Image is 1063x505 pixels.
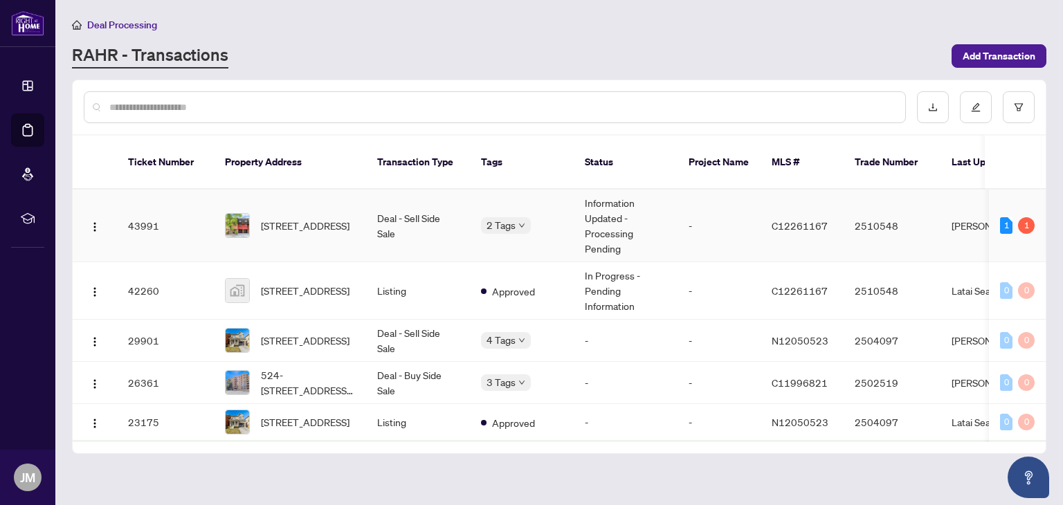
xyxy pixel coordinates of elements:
td: 2510548 [844,190,941,262]
img: thumbnail-img [226,214,249,237]
span: home [72,20,82,30]
span: [STREET_ADDRESS] [261,283,349,298]
span: 2 Tags [487,217,516,233]
button: download [917,91,949,123]
span: Deal Processing [87,19,157,31]
button: filter [1003,91,1035,123]
span: Approved [492,415,535,430]
td: 2504097 [844,404,941,441]
td: Listing [366,262,470,320]
th: Transaction Type [366,136,470,190]
div: 0 [1018,374,1035,391]
span: Add Transaction [963,45,1035,67]
span: 3 Tags [487,374,516,390]
td: Latai Seadat [941,404,1044,441]
span: [STREET_ADDRESS] [261,333,349,348]
span: down [518,337,525,344]
img: Logo [89,221,100,232]
span: C11996821 [772,376,828,389]
span: 524-[STREET_ADDRESS][PERSON_NAME] [261,367,355,398]
th: Property Address [214,136,366,190]
button: Logo [84,214,106,237]
img: thumbnail-img [226,279,249,302]
div: 1 [1018,217,1035,234]
span: [STREET_ADDRESS] [261,218,349,233]
td: 23175 [117,404,214,441]
td: - [678,262,761,320]
td: [PERSON_NAME] [941,190,1044,262]
div: 0 [1000,374,1012,391]
td: 2510548 [844,262,941,320]
div: 0 [1018,332,1035,349]
td: Listing [366,404,470,441]
span: C12261167 [772,284,828,297]
img: Logo [89,336,100,347]
th: Status [574,136,678,190]
span: down [518,379,525,386]
button: Logo [84,371,106,394]
img: Logo [89,378,100,389]
button: Open asap [1008,457,1049,498]
img: thumbnail-img [226,371,249,394]
th: Project Name [678,136,761,190]
div: 0 [1000,414,1012,430]
td: - [678,190,761,262]
span: 4 Tags [487,332,516,348]
button: Logo [84,411,106,433]
span: [STREET_ADDRESS] [261,414,349,430]
img: thumbnail-img [226,329,249,352]
td: 43991 [117,190,214,262]
td: 2502519 [844,362,941,404]
td: 26361 [117,362,214,404]
img: logo [11,10,44,36]
span: Approved [492,284,535,299]
span: down [518,222,525,229]
td: [PERSON_NAME] [941,320,1044,362]
td: Information Updated - Processing Pending [574,190,678,262]
th: Tags [470,136,574,190]
span: N12050523 [772,416,828,428]
img: Logo [89,418,100,429]
button: Add Transaction [952,44,1046,68]
td: - [678,404,761,441]
td: In Progress - Pending Information [574,262,678,320]
td: Latai Seadat [941,262,1044,320]
th: Trade Number [844,136,941,190]
td: - [574,362,678,404]
td: - [678,320,761,362]
th: Last Updated By [941,136,1044,190]
td: - [678,362,761,404]
td: 42260 [117,262,214,320]
span: edit [971,102,981,112]
div: 0 [1018,414,1035,430]
th: MLS # [761,136,844,190]
div: 0 [1018,282,1035,299]
td: Deal - Sell Side Sale [366,190,470,262]
img: thumbnail-img [226,410,249,434]
td: Deal - Sell Side Sale [366,320,470,362]
a: RAHR - Transactions [72,44,228,68]
td: 2504097 [844,320,941,362]
td: Deal - Buy Side Sale [366,362,470,404]
button: Logo [84,279,106,302]
th: Ticket Number [117,136,214,190]
td: 29901 [117,320,214,362]
span: filter [1014,102,1024,112]
button: Logo [84,329,106,351]
span: JM [20,468,35,487]
td: [PERSON_NAME] [941,362,1044,404]
td: - [574,404,678,441]
div: 1 [1000,217,1012,234]
div: 0 [1000,332,1012,349]
span: C12261167 [772,219,828,232]
span: N12050523 [772,334,828,347]
td: - [574,320,678,362]
div: 0 [1000,282,1012,299]
span: download [928,102,938,112]
img: Logo [89,286,100,297]
button: edit [960,91,992,123]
